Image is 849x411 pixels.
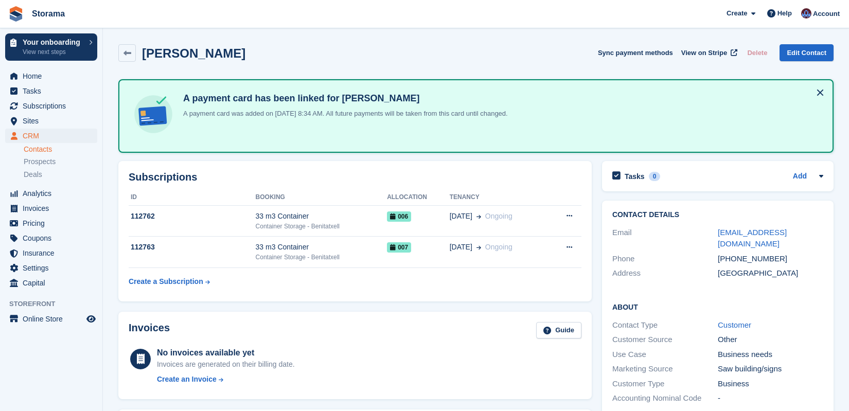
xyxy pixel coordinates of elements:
button: Delete [743,44,771,61]
span: Capital [23,276,84,290]
span: [DATE] [450,242,472,253]
span: Create [727,8,747,19]
img: Hannah Fordham [801,8,811,19]
a: Customer [718,320,751,329]
div: Contact Type [612,319,718,331]
div: Create an Invoice [157,374,217,385]
th: Booking [256,189,387,206]
div: Address [612,267,718,279]
a: menu [5,276,97,290]
div: Customer Type [612,378,718,390]
span: Sites [23,114,84,128]
div: Other [718,334,823,346]
div: Accounting Nominal Code [612,392,718,404]
div: Marketing Source [612,363,718,375]
span: View on Stripe [681,48,727,58]
p: Your onboarding [23,39,84,46]
a: Add [793,171,807,183]
span: Ongoing [485,212,512,220]
span: Home [23,69,84,83]
a: menu [5,129,97,143]
span: Pricing [23,216,84,230]
div: Email [612,227,718,250]
div: 112763 [129,242,256,253]
span: Coupons [23,231,84,245]
p: View next steps [23,47,84,57]
span: Ongoing [485,243,512,251]
h2: [PERSON_NAME] [142,46,245,60]
span: 007 [387,242,411,253]
a: Prospects [24,156,97,167]
h2: Subscriptions [129,171,581,183]
h2: About [612,301,823,312]
button: Sync payment methods [598,44,673,61]
a: menu [5,261,97,275]
a: menu [5,246,97,260]
a: Contacts [24,145,97,154]
a: View on Stripe [677,44,739,61]
div: Business [718,378,823,390]
div: Container Storage - Benitatxell [256,222,387,231]
p: A payment card was added on [DATE] 8:34 AM. All future payments will be taken from this card unti... [179,109,508,119]
th: ID [129,189,256,206]
div: Container Storage - Benitatxell [256,253,387,262]
a: Your onboarding View next steps [5,33,97,61]
span: Invoices [23,201,84,216]
div: 33 m3 Container [256,242,387,253]
div: Business needs [718,349,823,361]
h2: Invoices [129,322,170,339]
th: Allocation [387,189,450,206]
a: menu [5,312,97,326]
a: menu [5,114,97,128]
div: Phone [612,253,718,265]
h2: Contact Details [612,211,823,219]
span: Insurance [23,246,84,260]
span: [DATE] [450,211,472,222]
div: [GEOGRAPHIC_DATA] [718,267,823,279]
span: Settings [23,261,84,275]
th: Tenancy [450,189,548,206]
a: menu [5,201,97,216]
div: 33 m3 Container [256,211,387,222]
a: menu [5,84,97,98]
span: Subscriptions [23,99,84,113]
a: Edit Contact [780,44,834,61]
span: Analytics [23,186,84,201]
span: Deals [24,170,42,180]
span: Tasks [23,84,84,98]
div: Saw building/signs [718,363,823,375]
a: menu [5,231,97,245]
a: Create a Subscription [129,272,210,291]
h2: Tasks [625,172,645,181]
span: Help [777,8,792,19]
img: card-linked-ebf98d0992dc2aeb22e95c0e3c79077019eb2392cfd83c6a337811c24bc77127.svg [132,93,175,136]
a: Guide [536,322,581,339]
a: Preview store [85,313,97,325]
div: Invoices are generated on their billing date. [157,359,295,370]
div: Customer Source [612,334,718,346]
a: menu [5,69,97,83]
a: menu [5,216,97,230]
a: Create an Invoice [157,374,295,385]
h4: A payment card has been linked for [PERSON_NAME] [179,93,508,104]
div: No invoices available yet [157,347,295,359]
div: - [718,392,823,404]
a: menu [5,186,97,201]
a: [EMAIL_ADDRESS][DOMAIN_NAME] [718,228,787,248]
a: Deals [24,169,97,180]
span: Storefront [9,299,102,309]
span: Online Store [23,312,84,326]
div: [PHONE_NUMBER] [718,253,823,265]
div: Create a Subscription [129,276,203,287]
div: 112762 [129,211,256,222]
span: CRM [23,129,84,143]
a: menu [5,99,97,113]
div: Use Case [612,349,718,361]
span: Account [813,9,840,19]
a: Storama [28,5,69,22]
span: Prospects [24,157,56,167]
img: stora-icon-8386f47178a22dfd0bd8f6a31ec36ba5ce8667c1dd55bd0f319d3a0aa187defe.svg [8,6,24,22]
span: 006 [387,211,411,222]
div: 0 [649,172,661,181]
